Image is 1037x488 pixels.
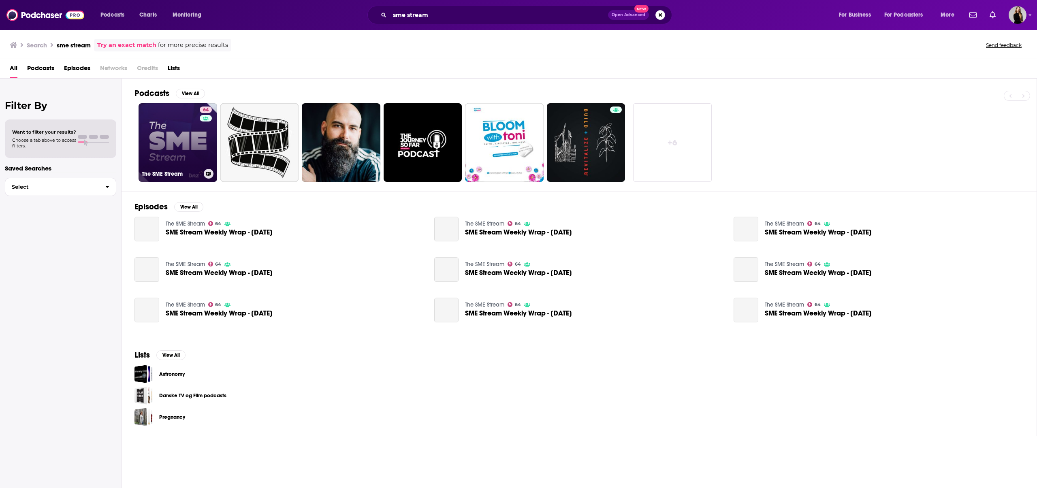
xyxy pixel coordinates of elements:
[168,62,180,78] a: Lists
[815,222,821,226] span: 64
[390,9,608,21] input: Search podcasts, credits, & more...
[134,88,169,98] h2: Podcasts
[139,103,217,182] a: 64The SME Stream
[508,302,521,307] a: 64
[765,229,872,236] a: SME Stream Weekly Wrap - 26 September
[166,261,205,268] a: The SME Stream
[765,220,804,227] a: The SME Stream
[173,9,201,21] span: Monitoring
[515,222,521,226] span: 64
[465,220,504,227] a: The SME Stream
[166,269,273,276] span: SME Stream Weekly Wrap - [DATE]
[465,310,572,317] a: SME Stream Weekly Wrap - 21st February
[12,129,76,135] span: Want to filter your results?
[10,62,17,78] a: All
[434,298,459,322] a: SME Stream Weekly Wrap - 21st February
[159,391,226,400] a: Danske TV og Film podcasts
[935,9,964,21] button: open menu
[57,41,91,49] h3: sme stream
[12,137,76,149] span: Choose a tab above to access filters.
[134,9,162,21] a: Charts
[375,6,680,24] div: Search podcasts, credits, & more...
[434,217,459,241] a: SME Stream Weekly Wrap - 19 September
[807,221,821,226] a: 64
[134,386,153,405] a: Danske TV og Film podcasts
[134,350,150,360] h2: Lists
[167,9,212,21] button: open menu
[137,62,158,78] span: Credits
[97,40,156,50] a: Try an exact match
[508,221,521,226] a: 64
[515,303,521,307] span: 64
[839,9,871,21] span: For Business
[134,365,153,383] a: Astronomy
[465,301,504,308] a: The SME Stream
[879,9,935,21] button: open menu
[208,302,222,307] a: 64
[634,5,649,13] span: New
[1009,6,1026,24] span: Logged in as editaivancevic
[465,229,572,236] span: SME Stream Weekly Wrap - [DATE]
[608,10,649,20] button: Open AdvancedNew
[515,262,521,266] span: 64
[5,100,116,111] h2: Filter By
[734,217,758,241] a: SME Stream Weekly Wrap - 26 September
[95,9,135,21] button: open menu
[100,62,127,78] span: Networks
[765,261,804,268] a: The SME Stream
[134,202,203,212] a: EpisodesView All
[134,257,159,282] a: SME Stream Weekly Wrap - 28 August
[966,8,980,22] a: Show notifications dropdown
[434,257,459,282] a: SME Stream Weekly Wrap - 12 September
[5,178,116,196] button: Select
[6,7,84,23] img: Podchaser - Follow, Share and Rate Podcasts
[174,202,203,212] button: View All
[815,303,821,307] span: 64
[203,106,209,114] span: 64
[64,62,90,78] a: Episodes
[807,262,821,266] a: 64
[633,103,712,182] a: +6
[734,257,758,282] a: SME Stream Weekly Wrap - 14 August
[134,408,153,426] a: Pregnancy
[765,310,872,317] span: SME Stream Weekly Wrap - [DATE]
[27,41,47,49] h3: Search
[941,9,954,21] span: More
[465,261,504,268] a: The SME Stream
[765,269,872,276] a: SME Stream Weekly Wrap - 14 August
[200,107,212,113] a: 64
[5,164,116,172] p: Saved Searches
[765,310,872,317] a: SME Stream Weekly Wrap - 8th November
[5,184,99,190] span: Select
[27,62,54,78] a: Podcasts
[134,298,159,322] a: SME Stream Weekly Wrap - 4 September
[159,413,185,422] a: Pregnancy
[612,13,645,17] span: Open Advanced
[833,9,881,21] button: open menu
[134,350,186,360] a: ListsView All
[139,9,157,21] span: Charts
[156,350,186,360] button: View All
[986,8,999,22] a: Show notifications dropdown
[1009,6,1026,24] img: User Profile
[465,269,572,276] span: SME Stream Weekly Wrap - [DATE]
[166,301,205,308] a: The SME Stream
[465,269,572,276] a: SME Stream Weekly Wrap - 12 September
[807,302,821,307] a: 64
[166,220,205,227] a: The SME Stream
[134,217,159,241] a: SME Stream Weekly Wrap - 21 August
[215,222,221,226] span: 64
[208,262,222,266] a: 64
[734,298,758,322] a: SME Stream Weekly Wrap - 8th November
[134,88,205,98] a: PodcastsView All
[984,42,1024,49] button: Send feedback
[159,370,185,379] a: Astronomy
[142,170,201,177] h3: The SME Stream
[765,229,872,236] span: SME Stream Weekly Wrap - [DATE]
[765,269,872,276] span: SME Stream Weekly Wrap - [DATE]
